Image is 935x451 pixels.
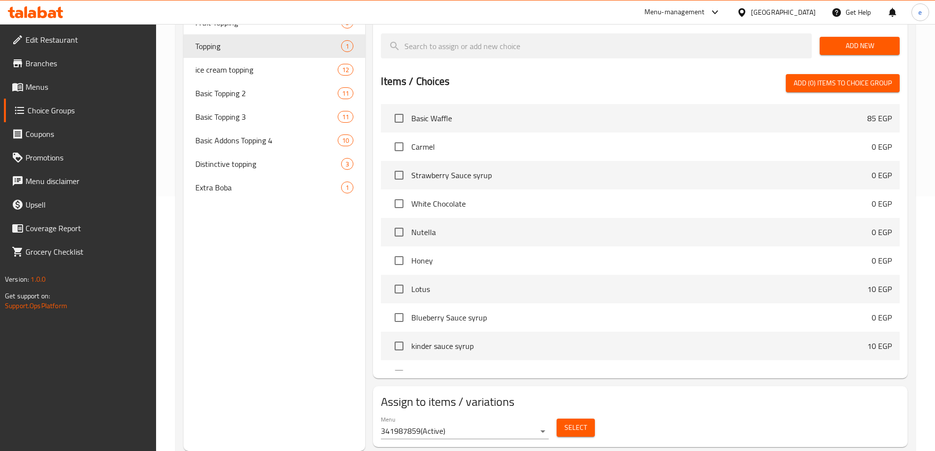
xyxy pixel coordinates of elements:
button: Select [557,419,595,437]
button: Add (0) items to choice group [786,74,900,92]
span: Select choice [389,279,409,299]
span: 11 [338,112,353,122]
span: 1 [342,183,353,192]
a: Menu disclaimer [4,169,156,193]
span: Coupons [26,128,148,140]
span: e [918,7,922,18]
span: Menus [26,81,148,93]
div: Choices [341,40,353,52]
label: Menu [381,417,395,423]
div: [GEOGRAPHIC_DATA] [751,7,816,18]
span: Fruit Topping [195,17,342,28]
a: Upsell [4,193,156,216]
div: Distinctive topping3 [184,152,366,176]
span: Grocery Checklist [26,246,148,258]
span: Basic Waffle [411,112,867,124]
span: Menu disclaimer [26,175,148,187]
div: Basic Topping 211 [184,81,366,105]
div: Extra Boba1 [184,176,366,199]
span: Extra Boba [195,182,342,193]
p: 0 EGP [872,169,892,181]
a: Menus [4,75,156,99]
span: Select [564,422,587,434]
span: Promotions [26,152,148,163]
p: 0 EGP [872,312,892,323]
span: Branches [26,57,148,69]
p: 0 EGP [872,141,892,153]
span: Select choice [389,336,409,356]
a: Choice Groups [4,99,156,122]
p: 85 EGP [867,112,892,124]
div: Choices [338,111,353,123]
div: 341987859(Active) [381,424,549,439]
button: Add New [820,37,900,55]
div: Choices [338,87,353,99]
span: 1.0.0 [30,273,46,286]
div: Choices [338,64,353,76]
span: 10 [338,136,353,145]
p: 0 EGP [872,226,892,238]
span: 1 [342,42,353,51]
div: Choices [338,134,353,146]
span: Select choice [389,307,409,328]
span: Basic Topping 3 [195,111,338,123]
a: Branches [4,52,156,75]
span: Distinctive topping [195,158,342,170]
span: Select choice [389,364,409,385]
span: Basic Addons Topping 4 [195,134,338,146]
div: Choices [341,182,353,193]
span: Select choice [389,222,409,242]
div: Basic Addons Topping 410 [184,129,366,152]
span: Honey [411,369,867,380]
span: 3 [342,159,353,169]
span: ice cream topping [195,64,338,76]
div: Basic Topping 311 [184,105,366,129]
a: Support.OpsPlatform [5,299,67,312]
span: Select choice [389,193,409,214]
div: Choices [341,158,353,170]
h2: Assign to items / variations [381,394,900,410]
div: ice cream topping12 [184,58,366,81]
span: kinder sauce syrup [411,340,867,352]
span: Choice Groups [27,105,148,116]
span: Upsell [26,199,148,211]
span: Lotus [411,283,867,295]
a: Promotions [4,146,156,169]
span: Get support on: [5,290,50,302]
p: 15 EGP [867,369,892,380]
span: Select choice [389,250,409,271]
span: Coverage Report [26,222,148,234]
span: Honey [411,255,872,266]
a: Grocery Checklist [4,240,156,264]
span: Select choice [389,165,409,186]
span: Select choice [389,108,409,129]
span: Version: [5,273,29,286]
span: 12 [338,65,353,75]
span: Edit Restaurant [26,34,148,46]
a: Coverage Report [4,216,156,240]
span: Add (0) items to choice group [794,77,892,89]
input: search [381,33,812,58]
span: Basic Topping 2 [195,87,338,99]
a: Coupons [4,122,156,146]
p: 0 EGP [872,198,892,210]
span: 11 [338,89,353,98]
div: Menu-management [644,6,705,18]
span: Select choice [389,136,409,157]
p: 10 EGP [867,283,892,295]
a: Edit Restaurant [4,28,156,52]
span: Carmel [411,141,872,153]
div: Topping1 [184,34,366,58]
span: Strawberry Sauce syrup [411,169,872,181]
span: Add New [828,40,892,52]
span: White Chocolate [411,198,872,210]
p: 10 EGP [867,340,892,352]
p: 0 EGP [872,255,892,266]
span: Topping [195,40,342,52]
span: Blueberry Sauce syrup [411,312,872,323]
h2: Items / Choices [381,74,450,89]
span: Nutella [411,226,872,238]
